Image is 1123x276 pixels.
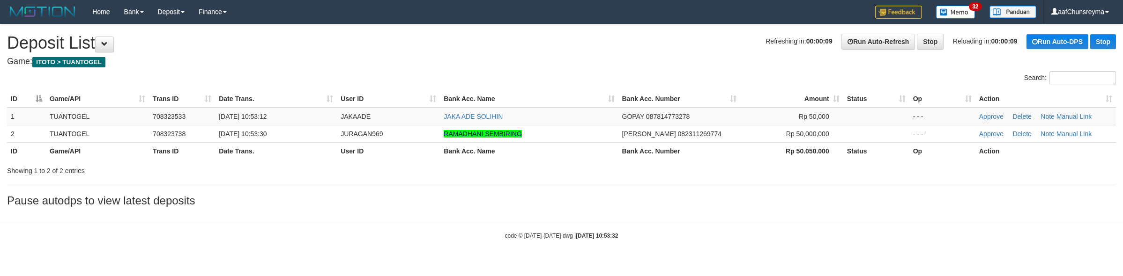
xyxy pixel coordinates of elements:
[440,90,618,108] th: Bank Acc. Name: activate to sort column ascending
[7,90,46,108] th: ID: activate to sort column descending
[1056,113,1092,120] a: Manual Link
[576,232,618,239] strong: [DATE] 10:53:32
[32,57,105,67] span: ITOTO > TUANTOGEL
[7,34,1116,52] h1: Deposit List
[153,113,186,120] span: 708323533
[7,125,46,142] td: 2
[46,90,149,108] th: Game/API: activate to sort column ascending
[786,130,829,138] span: Rp 50,000,000
[7,162,461,175] div: Showing 1 to 2 of 2 entries
[1024,71,1116,85] label: Search:
[740,142,843,160] th: Rp 50.050.000
[875,6,922,19] img: Feedback.jpg
[975,90,1116,108] th: Action: activate to sort column ascending
[440,142,618,160] th: Bank Acc. Name
[1026,34,1088,49] a: Run Auto-DPS
[341,130,383,138] span: JURAGAN969
[909,125,975,142] td: - - -
[149,142,215,160] th: Trans ID
[909,90,975,108] th: Op: activate to sort column ascending
[46,108,149,125] td: TUANTOGEL
[219,130,267,138] span: [DATE] 10:53:30
[953,37,1018,45] span: Reloading in:
[618,90,740,108] th: Bank Acc. Number: activate to sort column ascending
[7,108,46,125] td: 1
[799,113,829,120] span: Rp 50,000
[622,113,644,120] span: GOPAY
[215,90,337,108] th: Date Trans.: activate to sort column ascending
[1049,71,1116,85] input: Search:
[46,125,149,142] td: TUANTOGEL
[7,195,1116,207] h3: Pause autodps to view latest deposits
[219,113,267,120] span: [DATE] 10:53:12
[7,57,1116,66] h4: Game:
[979,113,1004,120] a: Approve
[7,5,78,19] img: MOTION_logo.png
[153,130,186,138] span: 708323738
[46,142,149,160] th: Game/API
[646,113,690,120] span: Copy 087814773278 to clipboard
[909,108,975,125] td: - - -
[979,130,1004,138] a: Approve
[740,90,843,108] th: Amount: activate to sort column ascending
[843,142,909,160] th: Status
[917,34,944,50] a: Stop
[678,130,721,138] span: Copy 082311269774 to clipboard
[337,142,440,160] th: User ID
[989,6,1036,18] img: panduan.png
[766,37,832,45] span: Refreshing in:
[7,142,46,160] th: ID
[622,130,676,138] span: [PERSON_NAME]
[1090,34,1116,49] a: Stop
[969,2,982,11] span: 32
[843,90,909,108] th: Status: activate to sort column ascending
[149,90,215,108] th: Trans ID: activate to sort column ascending
[505,232,618,239] small: code © [DATE]-[DATE] dwg |
[841,34,915,50] a: Run Auto-Refresh
[991,37,1018,45] strong: 00:00:09
[1012,113,1031,120] a: Delete
[618,142,740,160] th: Bank Acc. Number
[337,90,440,108] th: User ID: activate to sort column ascending
[341,113,371,120] span: JAKAADE
[975,142,1116,160] th: Action
[936,6,975,19] img: Button%20Memo.svg
[909,142,975,160] th: Op
[444,130,521,138] a: RAMADHANI SEMBIRING
[1041,130,1055,138] a: Note
[1012,130,1031,138] a: Delete
[806,37,833,45] strong: 00:00:09
[1056,130,1092,138] a: Manual Link
[1041,113,1055,120] a: Note
[215,142,337,160] th: Date Trans.
[444,113,503,120] a: JAKA ADE SOLIHIN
